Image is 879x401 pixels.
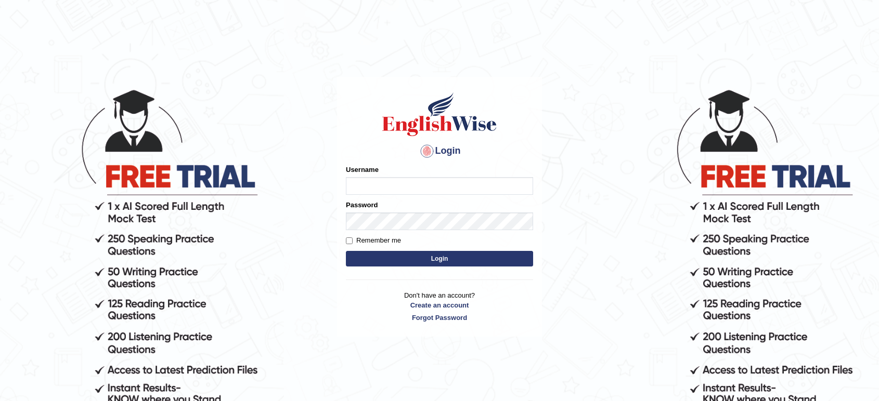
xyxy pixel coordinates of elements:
[346,235,401,246] label: Remember me
[346,290,533,323] p: Don't have an account?
[380,91,499,138] img: Logo of English Wise sign in for intelligent practice with AI
[346,200,378,210] label: Password
[346,300,533,310] a: Create an account
[346,237,353,244] input: Remember me
[346,313,533,323] a: Forgot Password
[346,165,379,175] label: Username
[346,143,533,159] h4: Login
[346,251,533,266] button: Login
